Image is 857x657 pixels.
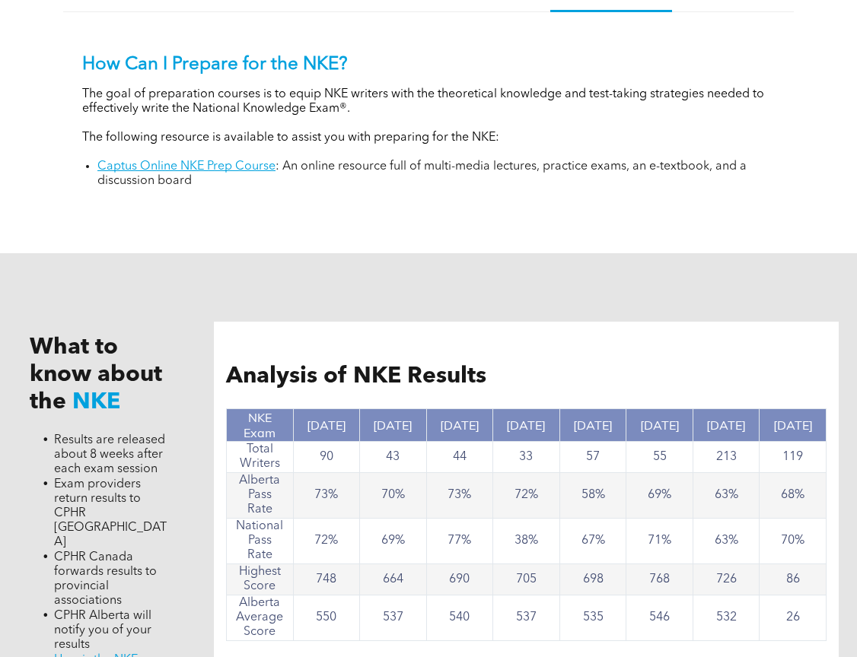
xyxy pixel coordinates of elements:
[626,519,693,564] td: 71%
[30,336,162,414] span: What to know about the
[54,610,151,651] span: CPHR Alberta will notify you of your results
[426,595,493,641] td: 540
[97,160,775,189] li: : An online resource full of multi-media lectures, practice exams, an e-textbook, and a discussio...
[626,409,693,442] th: [DATE]
[227,595,294,641] td: Alberta Average Score
[493,519,560,564] td: 38%
[293,473,360,519] td: 73%
[293,564,360,595] td: 748
[360,442,427,473] td: 43
[227,564,294,595] td: Highest Score
[72,391,120,414] span: NKE
[360,519,427,564] td: 69%
[54,478,167,548] span: Exam providers return results to CPHR [GEOGRAPHIC_DATA]
[293,595,360,641] td: 550
[293,519,360,564] td: 72%
[760,409,827,442] th: [DATE]
[426,564,493,595] td: 690
[760,564,827,595] td: 86
[693,442,760,473] td: 213
[493,442,560,473] td: 33
[426,409,493,442] th: [DATE]
[493,564,560,595] td: 705
[559,409,626,442] th: [DATE]
[293,442,360,473] td: 90
[760,595,827,641] td: 26
[559,564,626,595] td: 698
[760,442,827,473] td: 119
[493,409,560,442] th: [DATE]
[293,409,360,442] th: [DATE]
[559,473,626,519] td: 58%
[227,442,294,473] td: Total Writers
[227,519,294,564] td: National Pass Rate
[559,519,626,564] td: 67%
[626,564,693,595] td: 768
[82,54,775,76] p: How Can I Prepare for the NKE?
[426,519,493,564] td: 77%
[227,409,294,442] th: NKE Exam
[626,442,693,473] td: 55
[227,473,294,519] td: Alberta Pass Rate
[360,564,427,595] td: 664
[693,595,760,641] td: 532
[360,473,427,519] td: 70%
[54,551,157,607] span: CPHR Canada forwards results to provincial associations
[693,409,760,442] th: [DATE]
[54,434,165,475] span: Results are released about 8 weeks after each exam session
[426,442,493,473] td: 44
[360,409,427,442] th: [DATE]
[693,519,760,564] td: 63%
[760,519,827,564] td: 70%
[360,595,427,641] td: 537
[493,473,560,519] td: 72%
[693,473,760,519] td: 63%
[82,87,775,116] p: The goal of preparation courses is to equip NKE writers with the theoretical knowledge and test-t...
[97,160,276,173] a: Captus Online NKE Prep Course
[626,473,693,519] td: 69%
[493,595,560,641] td: 537
[82,131,775,145] p: The following resource is available to assist you with preparing for the NKE:
[559,442,626,473] td: 57
[626,595,693,641] td: 546
[693,564,760,595] td: 726
[559,595,626,641] td: 535
[760,473,827,519] td: 68%
[426,473,493,519] td: 73%
[226,365,486,388] span: Analysis of NKE Results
